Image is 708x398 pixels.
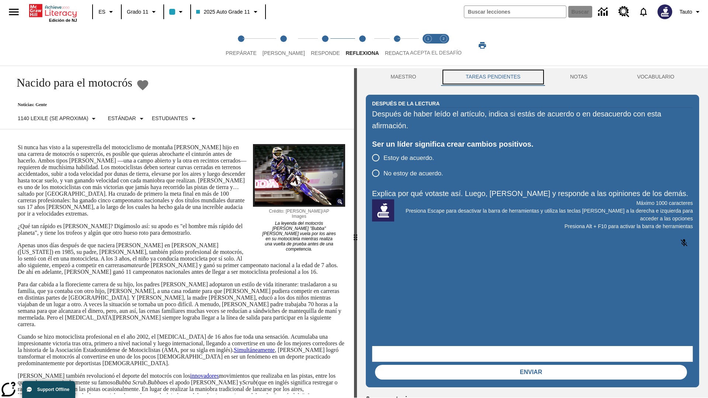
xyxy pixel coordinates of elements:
[379,25,415,66] button: Redacta step 5 of 5
[366,68,441,86] button: Maestro
[3,1,25,23] button: Abrir el menú lateral
[196,8,250,16] span: 2025 Auto Grade 11
[385,50,409,56] span: Redacta
[149,112,201,125] button: Seleccionar estudiante
[166,5,188,18] button: El color de la clase es azul claro. Cambiar el color de la clase.
[614,2,634,22] a: Centro de recursos, Se abrirá en una pestaña nueva.
[653,2,677,21] button: Escoja un nuevo avatar
[253,144,345,207] img: El corredor de motocrós James Stewart vuela por los aires en su motocicleta de montaña.
[9,76,132,90] h1: Nacido para el motocrós
[262,207,336,219] p: Crédito: [PERSON_NAME]/AP Images
[95,5,119,18] button: Lenguaje: ES, Selecciona un idioma
[441,68,545,86] button: TAREAS PENDIENTES
[366,68,699,86] div: Instructional Panel Tabs
[37,387,69,392] span: Support Offline
[372,99,440,108] h2: Después de la lectura
[305,25,346,66] button: Responde step 3 of 5
[9,102,201,108] p: Noticias: Gente
[657,4,672,19] img: Avatar
[427,37,429,41] text: 1
[634,2,653,21] a: Notificaciones
[410,50,462,56] span: ACEPTA EL DESAFÍO
[18,242,345,275] p: Apenas unos días después de que naciera [PERSON_NAME] en [PERSON_NAME] ([US_STATE]) en 1985, su p...
[680,8,692,16] span: Tauto
[354,68,357,398] div: Pulsa la tecla de intro o la barra espaciadora y luego presiona las flechas de derecha e izquierd...
[372,108,693,132] p: Después de haber leído el artículo, indica si estás de acuerdo o en desacuerdo con esta afirmación.
[372,138,693,150] div: Ser un líder significa crear cambios positivos.
[152,115,188,122] p: Estudiantes
[257,25,311,66] button: Lee step 2 of 5
[464,6,566,18] input: Buscar campo
[115,379,146,385] em: Bubba Scrub
[545,68,612,86] button: NOTAS
[18,223,345,236] p: ¿Qué tan rápido es [PERSON_NAME]? Digámoslo así: su apodo es "el hombre más rápido del planeta", ...
[372,150,449,181] div: poll
[190,373,219,379] a: innovadores
[242,379,256,385] em: Scrub
[3,6,108,13] body: Explica por qué votaste así. Máximo 1000 caracteres Presiona Alt + F10 para activar la barra de h...
[18,281,345,328] p: Para dar cabida a la floreciente carrera de su hijo, los padres [PERSON_NAME] adoptaron un estilo...
[105,112,149,125] button: Tipo de apoyo, Estándar
[372,199,693,207] p: Máximo 1000 caracteres
[226,50,257,56] span: Prepárate
[22,381,75,398] button: Support Offline
[18,144,345,217] p: Si nunca has visto a la superestrella del motociclismo de montaña [PERSON_NAME] hijo en una carre...
[383,169,443,178] span: No estoy de acuerdo.
[124,5,161,18] button: Grado: Grado 11, Elige un grado
[675,234,693,252] button: Haga clic para activar la función de reconocimiento de voz
[311,50,340,56] span: Responde
[346,50,379,56] span: Reflexiona
[262,219,336,252] p: La leyenda del motocrós [PERSON_NAME] "Bubba" [PERSON_NAME] vuela por los aires en su motocicleta...
[340,25,385,66] button: Reflexiona step 4 of 5
[677,5,705,18] button: Perfil/Configuración
[18,115,88,122] p: 1140 Lexile (Se aproxima)
[15,112,101,125] button: Seleccione Lexile, 1140 Lexile (Se aproxima)
[442,37,444,41] text: 2
[372,188,693,199] p: Explica por qué votaste así. Luego, [PERSON_NAME] y responde a las opiniones de los demás.
[337,198,343,205] img: Ampliar
[124,262,143,268] em: amateur
[193,5,263,18] button: Clase: 2025 Auto Grade 11, Selecciona una clase
[220,25,263,66] button: Prepárate step 1 of 5
[29,3,77,22] div: Portada
[372,223,693,230] p: Presiona Alt + F10 para activar la barra de herramientas
[127,8,148,16] span: Grado 11
[18,334,345,367] p: Cuando se hizo motociclista profesional en el año 2002, el [MEDICAL_DATA] de 16 años fue toda una...
[612,68,699,86] button: VOCABULARIO
[98,8,105,16] span: ES
[471,39,494,52] button: Imprimir
[357,68,708,398] div: activity
[263,50,305,56] span: [PERSON_NAME]
[234,347,275,353] a: Simultáneamente
[136,78,149,91] button: Añadir a mis Favoritas - Nacido para el motocrós
[108,115,136,122] p: Estándar
[147,379,163,385] em: Bubba
[417,25,439,66] button: Acepta el desafío lee step 1 of 2
[594,2,614,22] a: Centro de información
[49,18,77,22] span: Edición de NJ
[375,365,687,380] button: Enviar
[383,153,434,163] span: Estoy de acuerdo.
[433,25,454,66] button: Acepta el desafío contesta step 2 of 2
[372,207,693,223] p: Presiona Escape para desactivar la barra de herramientas y utiliza las teclas [PERSON_NAME] a la ...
